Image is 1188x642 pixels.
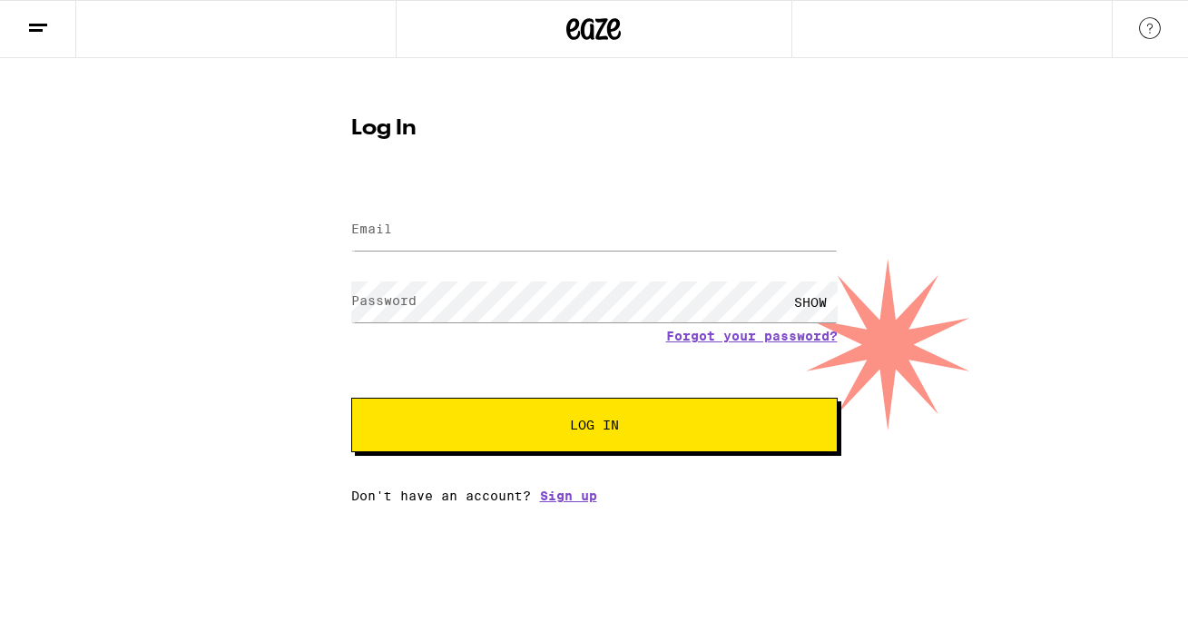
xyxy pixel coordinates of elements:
[351,293,417,308] label: Password
[351,118,838,140] h1: Log In
[351,222,392,236] label: Email
[783,281,838,322] div: SHOW
[351,398,838,452] button: Log In
[540,489,597,503] a: Sign up
[570,419,619,431] span: Log In
[351,489,838,503] div: Don't have an account?
[666,329,838,343] a: Forgot your password?
[351,210,838,251] input: Email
